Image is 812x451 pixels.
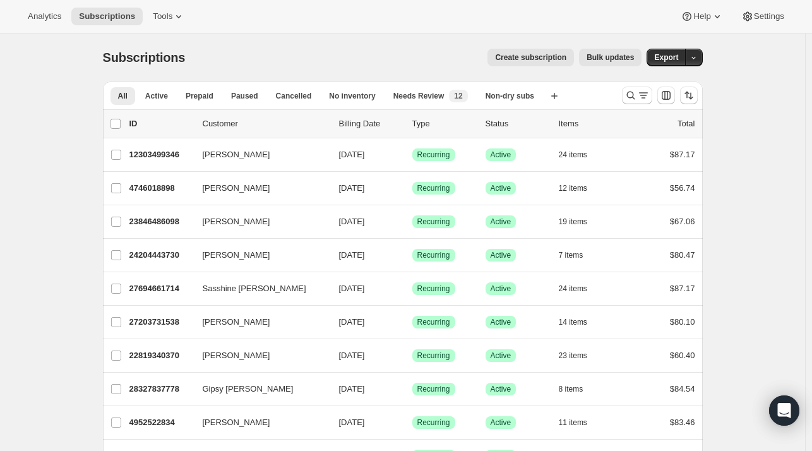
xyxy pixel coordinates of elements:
span: Needs Review [393,91,445,101]
button: Create subscription [487,49,574,66]
span: 11 items [559,418,587,428]
span: Export [654,52,678,63]
p: 27694661714 [129,282,193,295]
button: Analytics [20,8,69,25]
button: 11 items [559,414,601,431]
span: [DATE] [339,384,365,394]
button: Sasshine [PERSON_NAME] [195,279,321,299]
button: [PERSON_NAME] [195,212,321,232]
span: [DATE] [339,418,365,427]
button: [PERSON_NAME] [195,145,321,165]
button: Gipsy [PERSON_NAME] [195,379,321,399]
button: [PERSON_NAME] [195,412,321,433]
div: 27203731538[PERSON_NAME][DATE]SuccessRecurringSuccessActive14 items$80.10 [129,313,695,331]
button: [PERSON_NAME] [195,346,321,366]
span: Active [491,284,511,294]
span: Active [491,150,511,160]
span: 7 items [559,250,583,260]
span: [DATE] [339,183,365,193]
span: [PERSON_NAME] [203,316,270,328]
span: Active [491,217,511,227]
span: 12 [454,91,462,101]
span: Active [145,91,168,101]
span: [PERSON_NAME] [203,349,270,362]
div: 27694661714Sasshine [PERSON_NAME][DATE]SuccessRecurringSuccessActive24 items$87.17 [129,280,695,298]
span: [DATE] [339,351,365,360]
span: 8 items [559,384,583,394]
span: Recurring [417,351,450,361]
span: [PERSON_NAME] [203,249,270,262]
span: $84.54 [670,384,695,394]
span: [DATE] [339,317,365,327]
button: 24 items [559,280,601,298]
span: Active [491,384,511,394]
span: [PERSON_NAME] [203,215,270,228]
span: Cancelled [276,91,312,101]
button: 7 items [559,246,597,264]
span: 14 items [559,317,587,327]
span: Non-dry subs [486,91,534,101]
button: Tools [145,8,193,25]
span: No inventory [329,91,375,101]
div: 22819340370[PERSON_NAME][DATE]SuccessRecurringSuccessActive23 items$60.40 [129,347,695,364]
div: 23846486098[PERSON_NAME][DATE]SuccessRecurringSuccessActive19 items$67.06 [129,213,695,231]
span: Recurring [417,284,450,294]
span: [DATE] [339,284,365,293]
button: 14 items [559,313,601,331]
span: [DATE] [339,150,365,159]
div: 12303499346[PERSON_NAME][DATE]SuccessRecurringSuccessActive24 items$87.17 [129,146,695,164]
span: 12 items [559,183,587,193]
p: 27203731538 [129,316,193,328]
span: [PERSON_NAME] [203,148,270,161]
span: Create subscription [495,52,566,63]
span: Recurring [417,217,450,227]
p: 4746018898 [129,182,193,195]
span: [DATE] [339,250,365,260]
button: Create new view [544,87,564,105]
span: $80.47 [670,250,695,260]
div: Type [412,117,475,130]
span: Prepaid [186,91,213,101]
div: IDCustomerBilling DateTypeStatusItemsTotal [129,117,695,130]
span: Analytics [28,11,61,21]
button: 19 items [559,213,601,231]
span: All [118,91,128,101]
p: Total [678,117,695,130]
div: Items [559,117,622,130]
button: Sort the results [680,87,698,104]
span: Tools [153,11,172,21]
span: $56.74 [670,183,695,193]
button: Settings [734,8,792,25]
button: Bulk updates [579,49,642,66]
p: 22819340370 [129,349,193,362]
button: [PERSON_NAME] [195,245,321,265]
span: Active [491,418,511,428]
span: Recurring [417,384,450,394]
button: Search and filter results [622,87,652,104]
p: 24204443730 [129,249,193,262]
span: [PERSON_NAME] [203,416,270,429]
button: 8 items [559,380,597,398]
span: Subscriptions [103,51,186,64]
span: $83.46 [670,418,695,427]
div: 28327837778Gipsy [PERSON_NAME][DATE]SuccessRecurringSuccessActive8 items$84.54 [129,380,695,398]
span: Active [491,183,511,193]
span: Recurring [417,183,450,193]
button: Customize table column order and visibility [657,87,675,104]
div: 24204443730[PERSON_NAME][DATE]SuccessRecurringSuccessActive7 items$80.47 [129,246,695,264]
p: 28327837778 [129,383,193,395]
span: Subscriptions [79,11,135,21]
span: Active [491,250,511,260]
span: Recurring [417,150,450,160]
p: Customer [203,117,329,130]
span: [DATE] [339,217,365,226]
div: 4746018898[PERSON_NAME][DATE]SuccessRecurringSuccessActive12 items$56.74 [129,179,695,197]
span: Gipsy [PERSON_NAME] [203,383,294,395]
p: 23846486098 [129,215,193,228]
button: Subscriptions [71,8,143,25]
span: Paused [231,91,258,101]
span: Recurring [417,418,450,428]
button: 23 items [559,347,601,364]
span: Active [491,317,511,327]
p: Billing Date [339,117,402,130]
